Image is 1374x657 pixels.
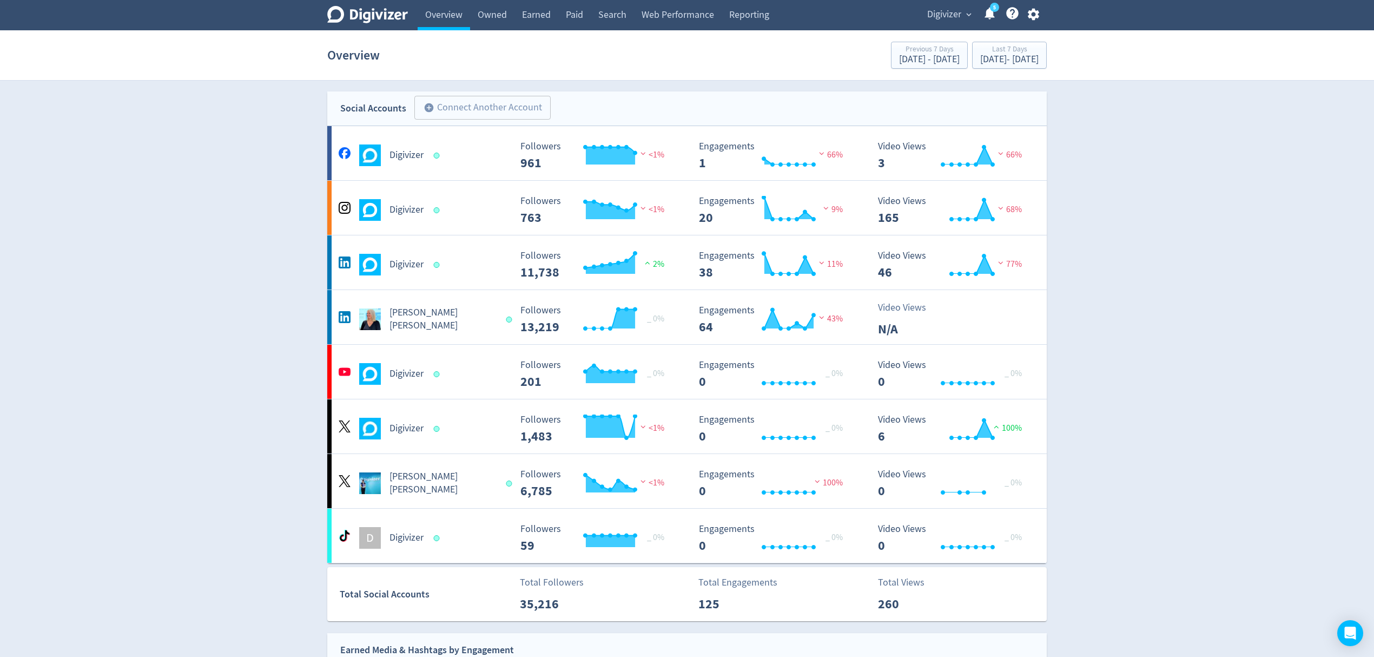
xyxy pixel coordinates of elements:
[891,42,968,69] button: Previous 7 Days[DATE] - [DATE]
[638,423,649,431] img: negative-performance.svg
[359,254,381,275] img: Digivizer undefined
[434,426,443,432] span: Data last synced: 2 Oct 2025, 12:01am (AEST)
[899,55,960,64] div: [DATE] - [DATE]
[638,204,664,215] span: <1%
[434,207,443,213] span: Data last synced: 1 Oct 2025, 7:09pm (AEST)
[327,126,1047,180] a: Digivizer undefinedDigivizer Followers 961 Followers 961 <1% Engagements 1 Engagements 1 66% Vide...
[873,251,1035,279] svg: Video Views 46
[873,360,1035,389] svg: Video Views 0
[927,6,961,23] span: Digivizer
[638,477,664,488] span: <1%
[816,149,843,160] span: 66%
[515,360,677,389] svg: Followers 201
[698,575,777,590] p: Total Engagements
[980,55,1039,64] div: [DATE] - [DATE]
[816,313,827,321] img: negative-performance.svg
[995,149,1022,160] span: 66%
[1005,368,1022,379] span: _ 0%
[389,531,424,544] h5: Digivizer
[359,418,381,439] img: Digivizer undefined
[359,472,381,494] img: Emma Lo Russo undefined
[873,141,1035,170] svg: Video Views 3
[327,399,1047,454] a: Digivizer undefinedDigivizer Followers 1,483 Followers 1,483 <1% Engagements 0 Engagements 0 _ 0%...
[995,204,1022,215] span: 68%
[698,594,761,614] p: 125
[964,10,974,19] span: expand_more
[878,594,940,614] p: 260
[389,306,496,332] h5: [PERSON_NAME] [PERSON_NAME]
[515,196,677,225] svg: Followers 763
[991,423,1002,431] img: positive-performance.svg
[389,258,424,271] h5: Digivizer
[825,532,843,543] span: _ 0%
[359,363,381,385] img: Digivizer undefined
[995,259,1006,267] img: negative-performance.svg
[816,259,843,270] span: 11%
[825,368,843,379] span: _ 0%
[327,454,1047,508] a: Emma Lo Russo undefined[PERSON_NAME] [PERSON_NAME] Followers 6,785 Followers 6,785 <1% Engagement...
[873,524,1035,553] svg: Video Views 0
[359,199,381,221] img: Digivizer undefined
[873,415,1035,443] svg: Video Views 6
[359,144,381,166] img: Digivizer undefined
[995,259,1022,270] span: 77%
[406,97,551,120] a: Connect Another Account
[995,149,1006,157] img: negative-performance.svg
[647,532,664,543] span: _ 0%
[520,575,584,590] p: Total Followers
[1005,532,1022,543] span: _ 0%
[434,371,443,377] span: Data last synced: 2 Oct 2025, 8:01am (AEST)
[515,524,677,553] svg: Followers 59
[327,38,380,73] h1: Overview
[812,477,843,488] span: 100%
[515,305,677,334] svg: Followers 13,219
[821,204,843,215] span: 9%
[359,527,381,549] div: D
[980,45,1039,55] div: Last 7 Days
[693,196,856,225] svg: Engagements 20
[878,575,940,590] p: Total Views
[389,203,424,216] h5: Digivizer
[693,469,856,498] svg: Engagements 0
[389,367,424,380] h5: Digivizer
[434,153,443,159] span: Data last synced: 2 Oct 2025, 2:01pm (AEST)
[647,313,664,324] span: _ 0%
[993,4,996,11] text: 5
[693,305,856,334] svg: Engagements 64
[515,415,677,443] svg: Followers 1,483
[693,524,856,553] svg: Engagements 0
[389,149,424,162] h5: Digivizer
[327,509,1047,563] a: DDigivizer Followers 59 Followers 59 _ 0% Engagements 0 Engagements 0 _ 0% Video Views 0 Video Vi...
[327,290,1047,344] a: Emma Lo Russo undefined[PERSON_NAME] [PERSON_NAME] Followers 13,219 Followers 13,219 _ 0% Engagem...
[359,308,381,330] img: Emma Lo Russo undefined
[424,102,434,113] span: add_circle
[515,469,677,498] svg: Followers 6,785
[515,141,677,170] svg: Followers 961
[693,360,856,389] svg: Engagements 0
[520,594,582,614] p: 35,216
[972,42,1047,69] button: Last 7 Days[DATE]- [DATE]
[899,45,960,55] div: Previous 7 Days
[693,141,856,170] svg: Engagements 1
[878,300,940,315] p: Video Views
[327,235,1047,290] a: Digivizer undefinedDigivizer Followers 11,738 Followers 11,738 2% Engagements 38 Engagements 38 1...
[506,481,515,487] span: Data last synced: 1 Oct 2025, 6:01pm (AEST)
[327,345,1047,399] a: Digivizer undefinedDigivizer Followers 201 Followers 201 _ 0% Engagements 0 Engagements 0 _ 0% Vi...
[434,535,443,541] span: Data last synced: 2 Oct 2025, 1:02pm (AEST)
[414,96,551,120] button: Connect Another Account
[693,251,856,279] svg: Engagements 38
[638,149,664,160] span: <1%
[638,149,649,157] img: negative-performance.svg
[327,181,1047,235] a: Digivizer undefinedDigivizer Followers 763 Followers 763 <1% Engagements 20 Engagements 20 9% Vid...
[389,422,424,435] h5: Digivizer
[638,477,649,485] img: negative-performance.svg
[812,477,823,485] img: negative-performance.svg
[434,262,443,268] span: Data last synced: 2 Oct 2025, 2:01pm (AEST)
[693,415,856,443] svg: Engagements 0
[638,423,664,433] span: <1%
[873,469,1035,498] svg: Video Views 0
[873,196,1035,225] svg: Video Views 165
[816,313,843,324] span: 43%
[995,204,1006,212] img: negative-performance.svg
[1005,477,1022,488] span: _ 0%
